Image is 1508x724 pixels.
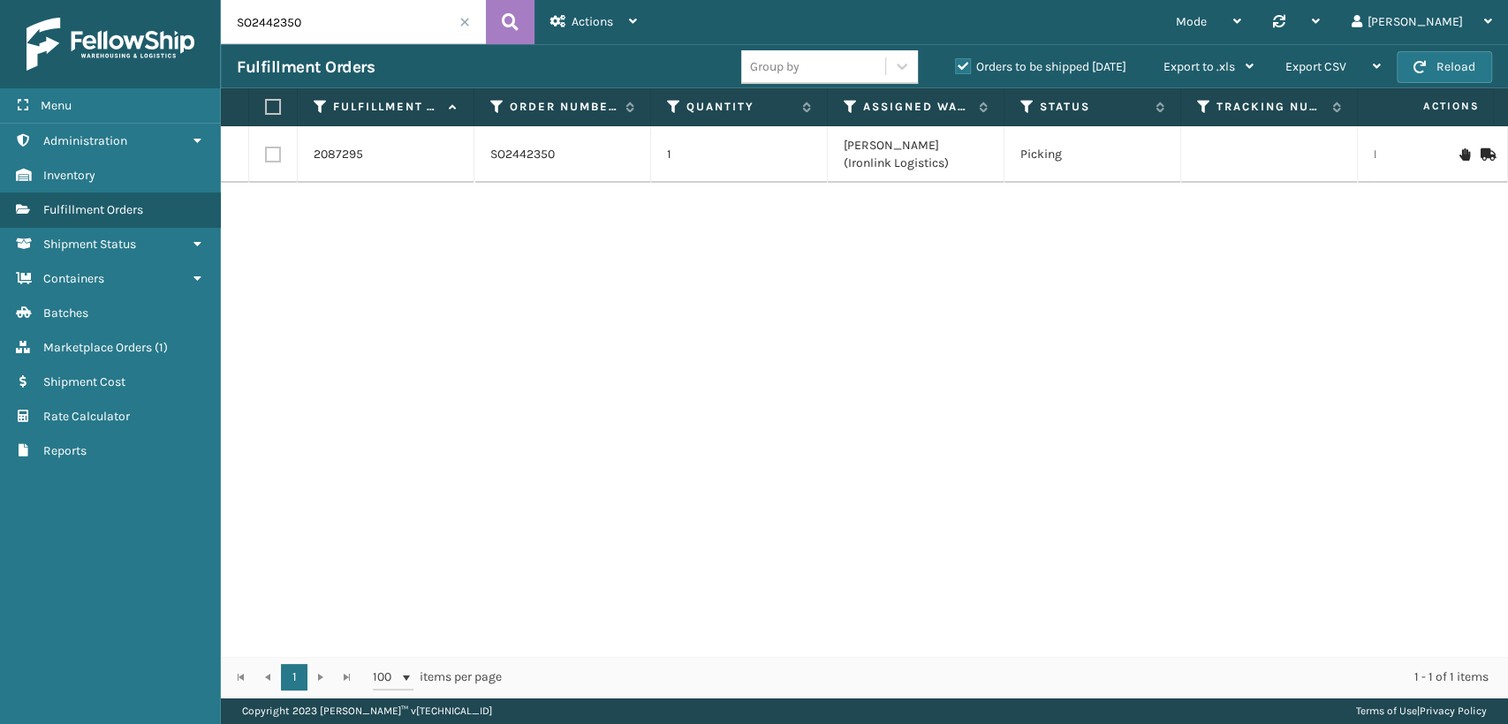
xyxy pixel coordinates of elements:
[27,18,194,71] img: logo
[1356,698,1487,724] div: |
[1004,126,1181,183] td: Picking
[314,146,363,163] a: 2087295
[1481,148,1491,161] i: Mark as Shipped
[41,98,72,113] span: Menu
[1356,705,1417,717] a: Terms of Use
[828,126,1004,183] td: [PERSON_NAME] (Ironlink Logistics)
[1040,99,1147,115] label: Status
[750,57,799,76] div: Group by
[43,340,152,355] span: Marketplace Orders
[863,99,970,115] label: Assigned Warehouse
[43,305,88,321] span: Batches
[373,668,399,686] span: 100
[237,57,375,78] h3: Fulfillment Orders
[651,126,828,183] td: 1
[490,146,555,163] a: SO2442350
[155,340,168,355] span: ( 1 )
[527,668,1489,686] div: 1 - 1 of 1 items
[1367,92,1489,121] span: Actions
[955,59,1126,74] label: Orders to be shipped [DATE]
[686,99,793,115] label: Quantity
[242,698,492,724] p: Copyright 2023 [PERSON_NAME]™ v [TECHNICAL_ID]
[1397,51,1492,83] button: Reload
[373,664,502,690] span: items per page
[333,99,440,115] label: Fulfillment Order Id
[43,374,125,389] span: Shipment Cost
[1459,148,1470,161] i: On Hold
[43,202,143,217] span: Fulfillment Orders
[43,237,136,252] span: Shipment Status
[1216,99,1323,115] label: Tracking Number
[43,168,95,183] span: Inventory
[1420,705,1487,717] a: Privacy Policy
[43,271,104,286] span: Containers
[43,133,127,148] span: Administration
[1176,14,1207,29] span: Mode
[572,14,613,29] span: Actions
[1285,59,1346,74] span: Export CSV
[1163,59,1235,74] span: Export to .xls
[43,443,87,458] span: Reports
[281,664,307,690] a: 1
[510,99,617,115] label: Order Number
[43,409,130,424] span: Rate Calculator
